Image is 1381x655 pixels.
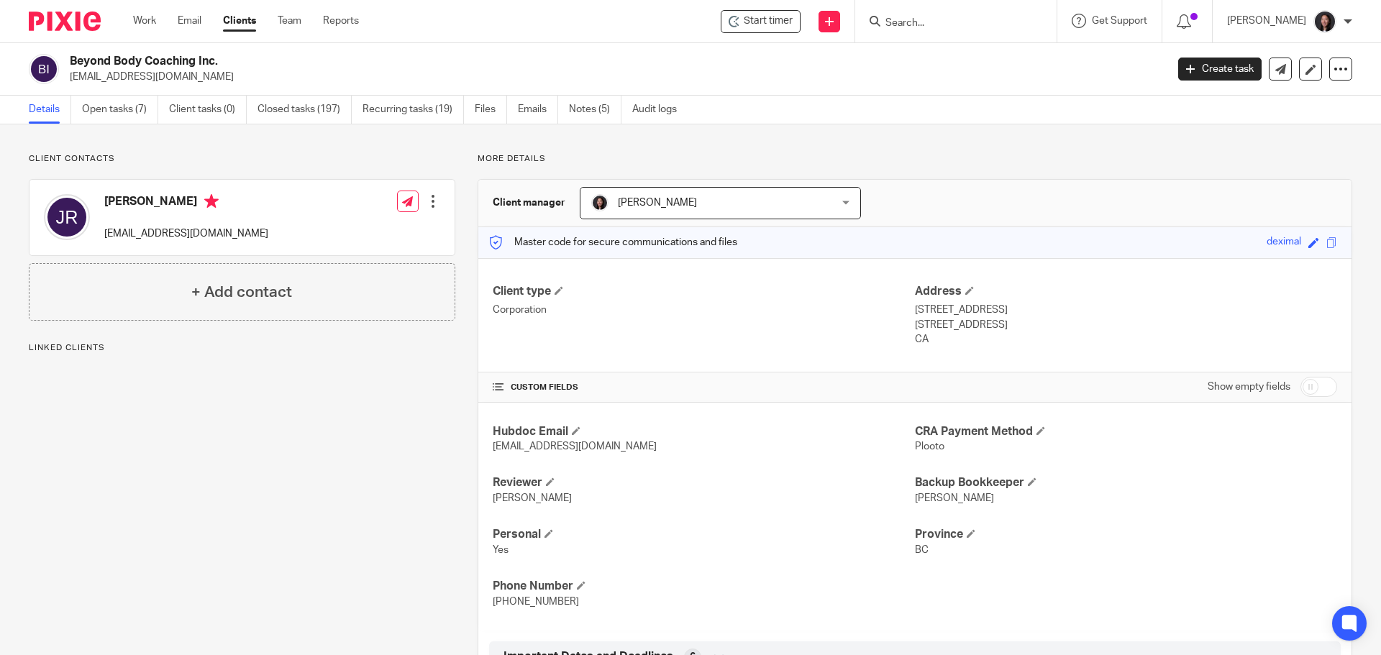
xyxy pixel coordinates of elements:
p: [EMAIL_ADDRESS][DOMAIN_NAME] [70,70,1157,84]
h4: Personal [493,527,915,542]
h4: Backup Bookkeeper [915,475,1337,490]
p: Client contacts [29,153,455,165]
a: Files [475,96,507,124]
h4: Phone Number [493,579,915,594]
p: [STREET_ADDRESS] [915,303,1337,317]
h4: Province [915,527,1337,542]
a: Create task [1178,58,1262,81]
p: Corporation [493,303,915,317]
p: [EMAIL_ADDRESS][DOMAIN_NAME] [104,226,268,241]
a: Notes (5) [569,96,621,124]
a: Work [133,14,156,28]
h4: Address [915,284,1337,299]
h2: Beyond Body Coaching Inc. [70,54,939,69]
img: Lili%20square.jpg [591,194,609,211]
h4: [PERSON_NAME] [104,194,268,212]
a: Audit logs [632,96,688,124]
a: Clients [223,14,256,28]
p: Master code for secure communications and files [489,235,737,249]
img: svg%3E [44,194,90,240]
span: [PERSON_NAME] [618,198,697,208]
h4: Hubdoc Email [493,424,915,439]
span: Plooto [915,441,944,452]
h4: CUSTOM FIELDS [493,382,915,393]
a: Email [178,14,201,28]
a: Team [278,14,301,28]
p: CA [915,332,1337,347]
a: Details [29,96,71,124]
span: [PERSON_NAME] [915,493,994,503]
a: Client tasks (0) [169,96,247,124]
a: Open tasks (7) [82,96,158,124]
span: [PERSON_NAME] [493,493,572,503]
p: More details [478,153,1352,165]
p: [STREET_ADDRESS] [915,318,1337,332]
h3: Client manager [493,196,565,210]
h4: CRA Payment Method [915,424,1337,439]
a: Recurring tasks (19) [363,96,464,124]
span: Start timer [744,14,793,29]
a: Closed tasks (197) [257,96,352,124]
h4: Client type [493,284,915,299]
h4: + Add contact [191,281,292,303]
img: svg%3E [29,54,59,84]
span: [PHONE_NUMBER] [493,597,579,607]
span: BC [915,545,929,555]
span: Yes [493,545,509,555]
img: Pixie [29,12,101,31]
i: Primary [204,194,219,209]
p: [PERSON_NAME] [1227,14,1306,28]
p: Linked clients [29,342,455,354]
a: Reports [323,14,359,28]
span: [EMAIL_ADDRESS][DOMAIN_NAME] [493,441,657,452]
div: Beyond Body Coaching Inc. [721,10,801,33]
span: Get Support [1092,16,1147,26]
label: Show empty fields [1208,380,1290,394]
a: Emails [518,96,558,124]
img: Lili%20square.jpg [1313,10,1336,33]
div: deximal [1267,234,1301,251]
h4: Reviewer [493,475,915,490]
input: Search [884,17,1013,30]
